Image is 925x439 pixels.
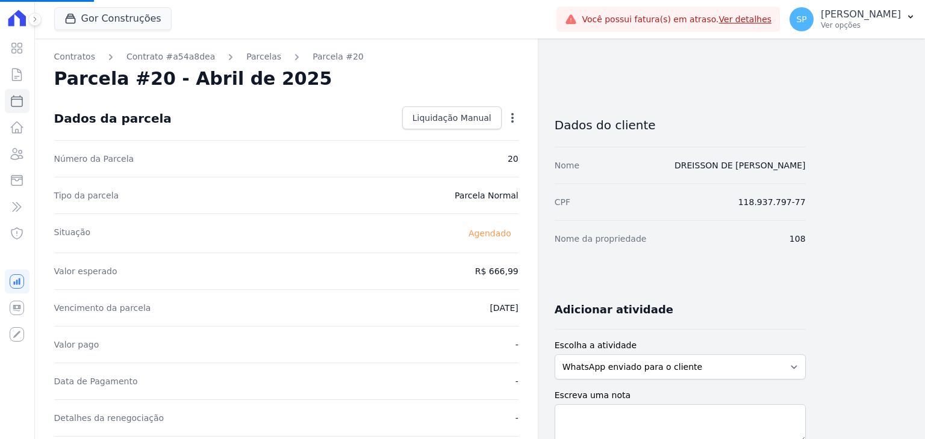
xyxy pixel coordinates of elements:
span: Agendado [461,226,519,241]
div: Dados da parcela [54,111,172,126]
label: Escolha a atividade [555,339,806,352]
a: Contratos [54,51,95,63]
dd: - [515,339,519,351]
dd: R$ 666,99 [475,265,519,277]
dt: Vencimento da parcela [54,302,151,314]
dt: Tipo da parcela [54,189,119,201]
dd: 118.937.797-77 [738,196,806,208]
h3: Dados do cliente [555,118,806,132]
dt: Data de Pagamento [54,375,138,387]
dt: Nome [555,159,579,171]
span: Você possui fatura(s) em atraso. [582,13,771,26]
dt: Valor pago [54,339,99,351]
p: Ver opções [821,20,901,30]
dd: 20 [508,153,519,165]
button: SP [PERSON_NAME] Ver opções [780,2,925,36]
dd: - [515,412,519,424]
dt: Situação [54,226,91,241]
a: Ver detalhes [719,14,772,24]
label: Escreva uma nota [555,389,806,402]
dd: 108 [790,233,806,245]
span: SP [796,15,806,23]
dt: CPF [555,196,570,208]
dd: - [515,375,519,387]
h3: Adicionar atividade [555,302,673,317]
nav: Breadcrumb [54,51,519,63]
h2: Parcela #20 - Abril de 2025 [54,68,332,90]
dd: [DATE] [490,302,518,314]
a: Parcelas [246,51,281,63]
a: Liquidação Manual [402,106,502,129]
p: [PERSON_NAME] [821,8,901,20]
span: Liquidação Manual [413,112,491,124]
a: DREISSON DE [PERSON_NAME] [674,161,806,170]
button: Gor Construções [54,7,172,30]
dt: Detalhes da renegociação [54,412,164,424]
a: Parcela #20 [313,51,364,63]
dt: Nome da propriedade [555,233,647,245]
dt: Número da Parcela [54,153,134,165]
a: Contrato #a54a8dea [126,51,215,63]
dd: Parcela Normal [455,189,519,201]
dt: Valor esperado [54,265,117,277]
